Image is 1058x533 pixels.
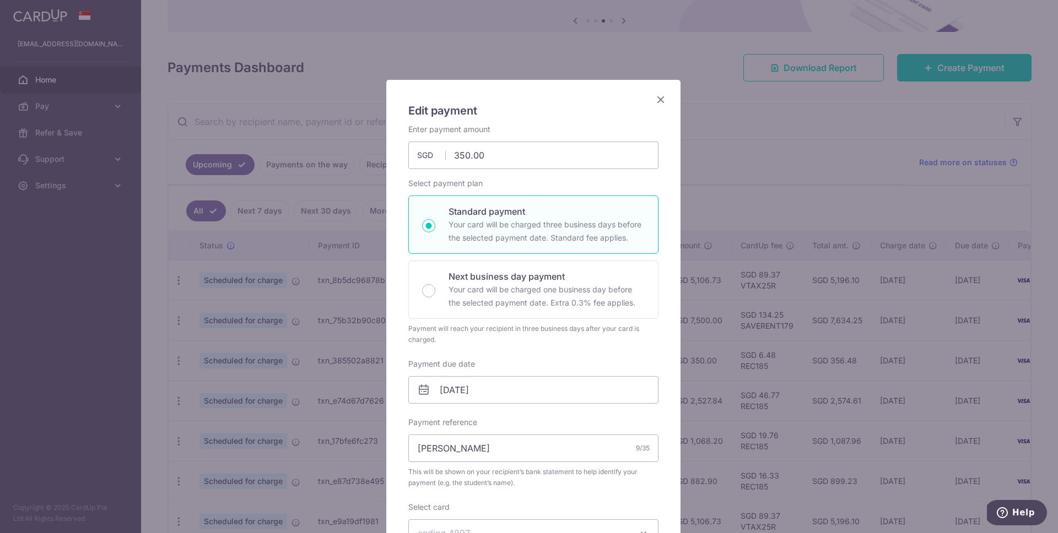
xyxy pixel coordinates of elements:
[408,502,450,513] label: Select card
[408,178,483,189] label: Select payment plan
[449,270,645,283] p: Next business day payment
[408,102,658,119] h5: Edit payment
[417,150,446,161] span: SGD
[449,218,645,244] p: Your card will be charged three business days before the selected payment date. Standard fee appl...
[408,323,658,345] div: Payment will reach your recipient in three business days after your card is charged.
[654,93,667,106] button: Close
[449,205,645,218] p: Standard payment
[449,283,645,309] p: Your card will be charged one business day before the selected payment date. Extra 0.3% fee applies.
[408,417,477,428] label: Payment reference
[408,466,658,488] span: This will be shown on your recipient’s bank statement to help identify your payment (e.g. the stu...
[408,358,475,369] label: Payment due date
[987,500,1047,527] iframe: Opens a widget where you can find more information
[408,376,658,404] input: DD / MM / YYYY
[408,124,490,135] label: Enter payment amount
[408,142,658,169] input: 0.00
[636,443,650,454] div: 9/35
